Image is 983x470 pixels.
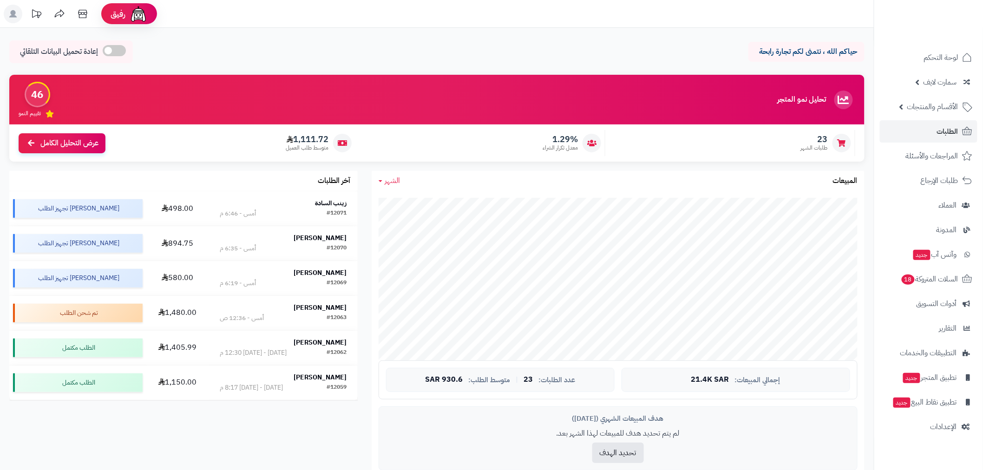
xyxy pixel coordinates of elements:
[327,383,347,392] div: #12059
[468,376,510,384] span: متوسط الطلب:
[294,303,347,313] strong: [PERSON_NAME]
[220,244,256,253] div: أمس - 6:35 م
[880,366,977,389] a: تطبيق المتجرجديد
[880,416,977,438] a: الإعدادات
[893,398,911,408] span: جديد
[129,5,148,23] img: ai-face.png
[146,366,209,400] td: 1,150.00
[425,376,463,384] span: 930.6 SAR
[833,177,858,185] h3: المبيعات
[524,376,533,384] span: 23
[912,248,957,261] span: وآتس آب
[902,274,915,285] span: 18
[111,8,125,20] span: رفيق
[315,198,347,208] strong: زينب السادة
[13,304,143,322] div: تم شحن الطلب
[294,372,347,382] strong: [PERSON_NAME]
[880,145,977,167] a: المراجعات والأسئلة
[386,414,850,424] div: هدف المبيعات الشهري ([DATE])
[220,279,256,288] div: أمس - 6:19 م
[880,243,977,266] a: وآتس آبجديد
[25,5,48,26] a: تحديثات المنصة
[386,428,850,439] p: لم يتم تحديد هدف للمبيعات لهذا الشهر بعد.
[13,199,143,218] div: [PERSON_NAME] تجهيز الطلب
[880,268,977,290] a: السلات المتروكة18
[907,100,958,113] span: الأقسام والمنتجات
[924,51,958,64] span: لوحة التحكم
[920,26,974,46] img: logo-2.png
[901,273,958,286] span: السلات المتروكة
[801,134,828,144] span: 23
[13,234,143,253] div: [PERSON_NAME] تجهيز الطلب
[880,317,977,339] a: التقارير
[327,209,347,218] div: #12071
[880,46,977,69] a: لوحة التحكم
[294,233,347,243] strong: [PERSON_NAME]
[220,313,264,323] div: أمس - 12:36 ص
[146,226,209,261] td: 894.75
[903,373,920,383] span: جديد
[902,371,957,384] span: تطبيق المتجر
[19,110,41,117] span: تقييم النمو
[892,396,957,409] span: تطبيق نقاط البيع
[146,261,209,295] td: 580.00
[220,383,283,392] div: [DATE] - [DATE] 8:17 م
[543,144,578,152] span: معدل تكرار الشراء
[906,150,958,163] span: المراجعات والأسئلة
[13,339,143,357] div: الطلب مكتمل
[880,170,977,192] a: طلبات الإرجاع
[880,120,977,143] a: الطلبات
[220,209,256,218] div: أمس - 6:46 م
[880,391,977,413] a: تطبيق نقاط البيعجديد
[880,194,977,216] a: العملاء
[924,76,957,89] span: سمارت لايف
[917,297,957,310] span: أدوات التسويق
[286,144,328,152] span: متوسط طلب العميل
[921,174,958,187] span: طلبات الإرجاع
[735,376,780,384] span: إجمالي المبيعات:
[146,331,209,365] td: 1,405.99
[20,46,98,57] span: إعادة تحميل البيانات التلقائي
[538,376,575,384] span: عدد الطلبات:
[327,279,347,288] div: #12069
[379,176,400,186] a: الشهر
[880,219,977,241] a: المدونة
[939,322,957,335] span: التقارير
[880,293,977,315] a: أدوات التسويق
[592,443,644,463] button: تحديد الهدف
[220,348,287,358] div: [DATE] - [DATE] 12:30 م
[516,376,518,383] span: |
[13,373,143,392] div: الطلب مكتمل
[294,268,347,278] strong: [PERSON_NAME]
[939,199,957,212] span: العملاء
[778,96,826,104] h3: تحليل نمو المتجر
[801,144,828,152] span: طلبات الشهر
[385,175,400,186] span: الشهر
[880,342,977,364] a: التطبيقات والخدمات
[327,348,347,358] div: #12062
[146,296,209,330] td: 1,480.00
[913,250,931,260] span: جديد
[755,46,858,57] p: حياكم الله ، نتمنى لكم تجارة رابحة
[19,133,105,153] a: عرض التحليل الكامل
[931,420,957,433] span: الإعدادات
[146,191,209,226] td: 498.00
[327,244,347,253] div: #12070
[40,138,98,149] span: عرض التحليل الكامل
[900,346,957,359] span: التطبيقات والخدمات
[13,269,143,287] div: [PERSON_NAME] تجهيز الطلب
[327,313,347,323] div: #12063
[294,338,347,347] strong: [PERSON_NAME]
[937,223,957,236] span: المدونة
[543,134,578,144] span: 1.29%
[937,125,958,138] span: الطلبات
[691,376,729,384] span: 21.4K SAR
[318,177,351,185] h3: آخر الطلبات
[286,134,328,144] span: 1,111.72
